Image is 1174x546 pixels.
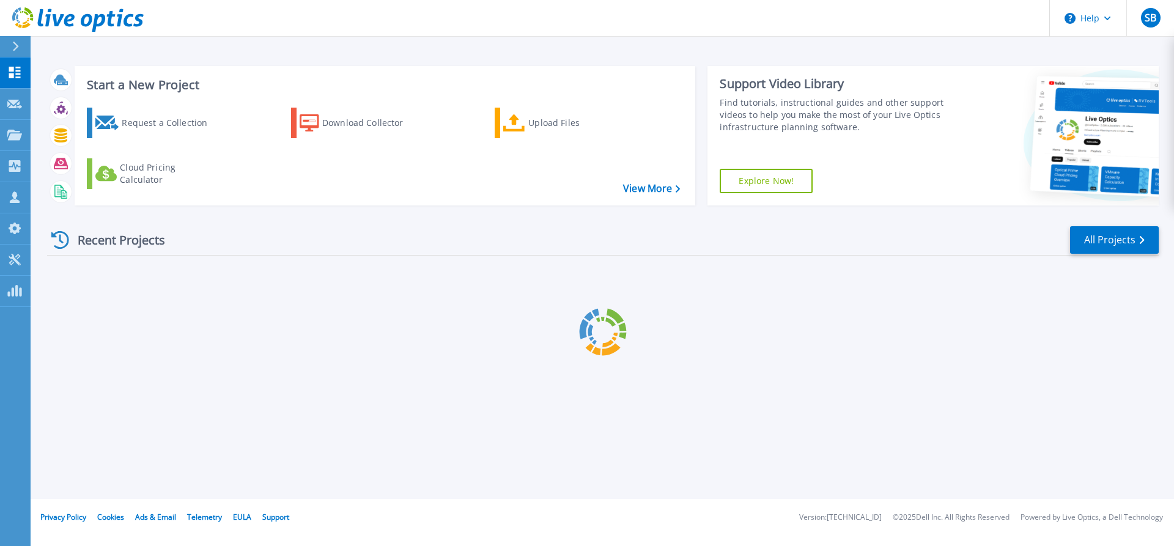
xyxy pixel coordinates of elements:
[495,108,631,138] a: Upload Files
[233,512,251,522] a: EULA
[893,514,1010,522] li: © 2025 Dell Inc. All Rights Reserved
[720,76,950,92] div: Support Video Library
[322,111,420,135] div: Download Collector
[1021,514,1163,522] li: Powered by Live Optics, a Dell Technology
[528,111,626,135] div: Upload Files
[135,512,176,522] a: Ads & Email
[1070,226,1159,254] a: All Projects
[97,512,124,522] a: Cookies
[720,169,813,193] a: Explore Now!
[122,111,220,135] div: Request a Collection
[1145,13,1156,23] span: SB
[187,512,222,522] a: Telemetry
[720,97,950,133] div: Find tutorials, instructional guides and other support videos to help you make the most of your L...
[47,225,182,255] div: Recent Projects
[262,512,289,522] a: Support
[799,514,882,522] li: Version: [TECHNICAL_ID]
[87,78,680,92] h3: Start a New Project
[291,108,427,138] a: Download Collector
[120,161,218,186] div: Cloud Pricing Calculator
[623,183,680,194] a: View More
[40,512,86,522] a: Privacy Policy
[87,158,223,189] a: Cloud Pricing Calculator
[87,108,223,138] a: Request a Collection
